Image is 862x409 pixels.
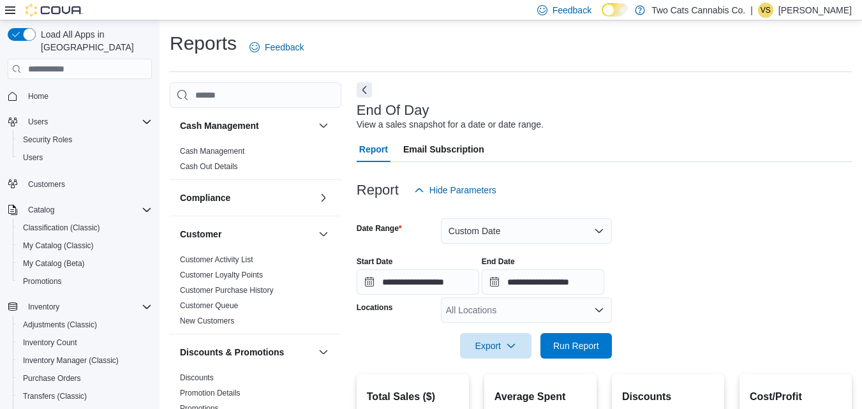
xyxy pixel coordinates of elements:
button: Users [3,113,157,131]
span: Feedback [553,4,591,17]
a: Cash Out Details [180,162,238,171]
span: Email Subscription [403,137,484,162]
h3: Compliance [180,191,230,204]
span: Load All Apps in [GEOGRAPHIC_DATA] [36,28,152,54]
p: [PERSON_NAME] [778,3,852,18]
label: End Date [482,257,515,267]
span: Run Report [553,339,599,352]
span: My Catalog (Beta) [23,258,85,269]
button: Customer [180,228,313,241]
a: Customer Queue [180,301,238,310]
div: Customer [170,252,341,334]
span: Customer Loyalty Points [180,270,263,280]
button: Cash Management [316,118,331,133]
a: Inventory Manager (Classic) [18,353,124,368]
button: Catalog [3,201,157,219]
span: New Customers [180,316,234,326]
img: Cova [26,4,83,17]
a: Promotion Details [180,389,241,398]
button: Run Report [540,333,612,359]
button: Security Roles [13,131,157,149]
a: My Catalog (Classic) [18,238,99,253]
button: Compliance [180,191,313,204]
a: Customer Purchase History [180,286,274,295]
span: Adjustments (Classic) [18,317,152,332]
span: Cash Out Details [180,161,238,172]
button: Adjustments (Classic) [13,316,157,334]
a: New Customers [180,316,234,325]
span: Inventory Count [18,335,152,350]
span: Cash Management [180,146,244,156]
span: Inventory Manager (Classic) [18,353,152,368]
span: Customer Activity List [180,255,253,265]
span: Customer Queue [180,301,238,311]
span: My Catalog (Classic) [18,238,152,253]
span: Inventory Count [23,338,77,348]
h3: Customer [180,228,221,241]
div: Cash Management [170,144,341,179]
a: Customers [23,177,70,192]
span: Catalog [28,205,54,215]
button: Promotions [13,272,157,290]
a: Inventory Count [18,335,82,350]
span: Hide Parameters [429,184,496,197]
a: Cash Management [180,147,244,156]
span: Catalog [23,202,152,218]
button: Discounts & Promotions [316,345,331,360]
label: Date Range [357,223,402,234]
button: Hide Parameters [409,177,502,203]
span: VS [761,3,771,18]
button: Customer [316,227,331,242]
a: Classification (Classic) [18,220,105,235]
span: Customer Purchase History [180,285,274,295]
button: Purchase Orders [13,369,157,387]
input: Press the down key to open a popover containing a calendar. [482,269,604,295]
span: Users [23,114,152,130]
span: My Catalog (Beta) [18,256,152,271]
p: Two Cats Cannabis Co. [651,3,745,18]
input: Dark Mode [602,3,628,17]
button: Cash Management [180,119,313,132]
a: Customer Loyalty Points [180,271,263,279]
span: Transfers (Classic) [23,391,87,401]
a: My Catalog (Beta) [18,256,90,271]
h2: Discounts [622,389,714,405]
h3: Cash Management [180,119,259,132]
h2: Total Sales ($) [367,389,459,405]
span: Security Roles [18,132,152,147]
a: Feedback [244,34,309,60]
div: View a sales snapshot for a date or date range. [357,118,544,131]
input: Press the down key to open a popover containing a calendar. [357,269,479,295]
button: Inventory [3,298,157,316]
span: Home [23,88,152,104]
div: Victoria Sharma [758,3,773,18]
span: Home [28,91,48,101]
span: Transfers (Classic) [18,389,152,404]
a: Home [23,89,54,104]
span: Discounts [180,373,214,383]
button: Export [460,333,531,359]
button: Customers [3,174,157,193]
a: Transfers (Classic) [18,389,92,404]
button: Home [3,87,157,105]
button: Users [23,114,53,130]
a: Customer Activity List [180,255,253,264]
button: Inventory [23,299,64,315]
button: Compliance [316,190,331,205]
a: Adjustments (Classic) [18,317,102,332]
span: Promotions [23,276,62,286]
label: Locations [357,302,393,313]
h1: Reports [170,31,237,56]
span: Export [468,333,524,359]
span: Users [18,150,152,165]
a: Promotions [18,274,67,289]
span: Adjustments (Classic) [23,320,97,330]
span: Inventory Manager (Classic) [23,355,119,366]
button: Open list of options [594,305,604,315]
button: My Catalog (Classic) [13,237,157,255]
span: Promotions [18,274,152,289]
h2: Average Spent [494,389,586,405]
h3: Report [357,182,399,198]
button: Classification (Classic) [13,219,157,237]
